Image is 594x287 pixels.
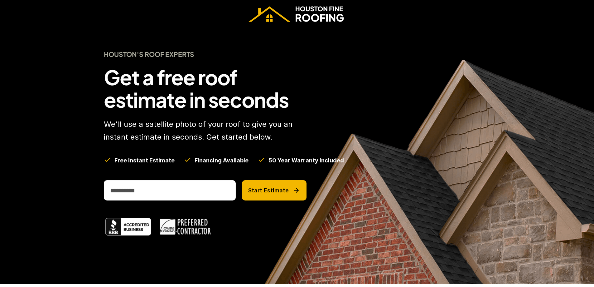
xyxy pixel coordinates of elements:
p: Start Estimate [248,187,289,194]
h4: Houston's Roof Experts [104,50,307,58]
button: Start Estimate [242,180,307,200]
h1: Get a free roof estimate in seconds [104,66,307,111]
h5: Free Instant Estimate [114,156,175,164]
h5: Financing Available [195,156,249,164]
h5: 50 Year Warranty Included [268,156,344,164]
p: We'll use a satellite photo of your roof to give you an instant estimate in seconds. Get started ... [104,118,307,144]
